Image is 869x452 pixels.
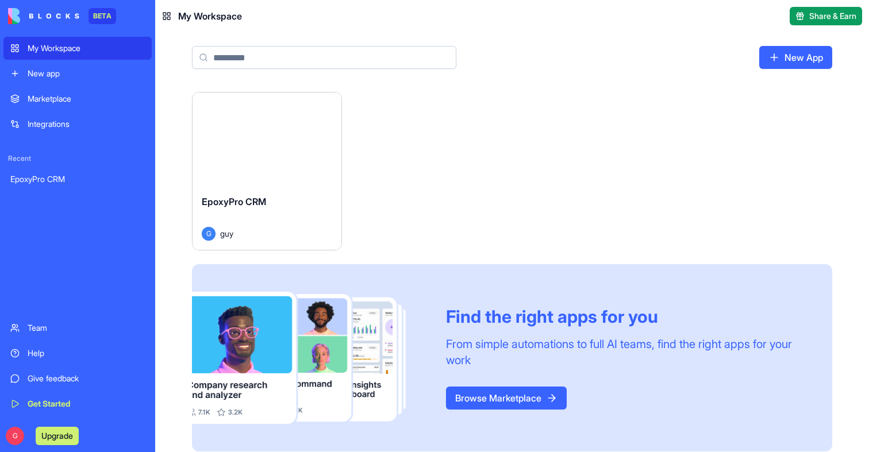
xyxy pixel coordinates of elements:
span: EpoxyPro CRM [202,196,266,207]
div: New app [28,68,145,79]
img: Frame_181_egmpey.png [192,292,428,424]
div: Give feedback [28,373,145,384]
button: Share & Earn [790,7,862,25]
a: Integrations [3,113,152,136]
span: G [6,427,24,445]
a: Upgrade [36,430,79,441]
div: Team [28,322,145,334]
a: My Workspace [3,37,152,60]
div: From simple automations to full AI teams, find the right apps for your work [446,336,805,368]
a: EpoxyPro CRM [3,168,152,191]
span: Share & Earn [809,10,856,22]
span: G [202,227,216,241]
a: Team [3,316,152,339]
a: New app [3,62,152,85]
img: logo [8,8,79,24]
a: EpoxyPro CRMGguy [192,92,342,250]
div: Marketplace [28,93,145,105]
div: BETA [89,8,116,24]
span: guy [220,227,233,239]
a: Marketplace [3,87,152,110]
div: Find the right apps for you [446,306,805,327]
div: Integrations [28,118,145,130]
div: Get Started [28,398,145,409]
a: New App [759,46,832,69]
a: Browse Marketplace [446,387,567,409]
span: Recent [3,154,152,163]
a: Help [3,342,152,365]
span: My Workspace [178,9,242,23]
a: BETA [8,8,116,24]
a: Get Started [3,392,152,415]
div: Help [28,347,145,359]
div: EpoxyPro CRM [10,173,145,185]
button: Upgrade [36,427,79,445]
a: Give feedback [3,367,152,390]
div: My Workspace [28,43,145,54]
